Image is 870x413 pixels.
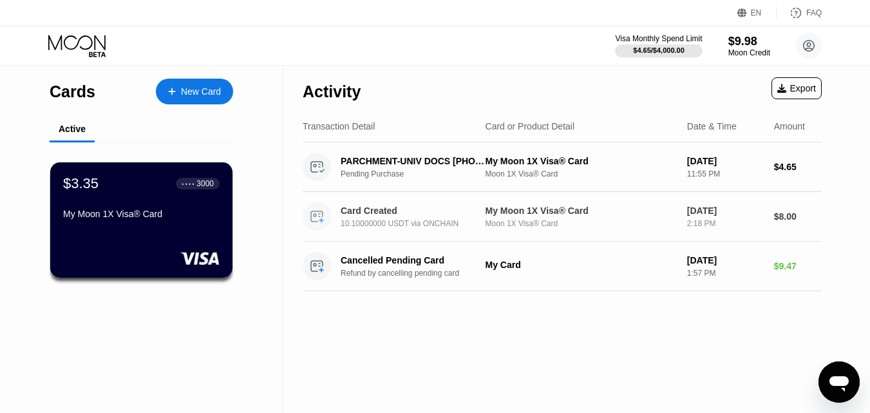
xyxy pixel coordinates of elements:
[486,206,677,216] div: My Moon 1X Visa® Card
[687,156,764,166] div: [DATE]
[341,169,496,178] div: Pending Purchase
[303,142,822,192] div: PARCHMENT-UNIV DOCS [PHONE_NUMBER] USPending PurchaseMy Moon 1X Visa® CardMoon 1X Visa® Card[DATE...
[50,162,232,278] div: $3.35● ● ● ●3000My Moon 1X Visa® Card
[303,121,375,131] div: Transaction Detail
[303,192,822,242] div: Card Created10.10000000 USDT via ONCHAINMy Moon 1X Visa® CardMoon 1X Visa® Card[DATE]2:18 PM$8.00
[486,156,677,166] div: My Moon 1X Visa® Card
[341,206,485,216] div: Card Created
[486,219,677,228] div: Moon 1X Visa® Card
[777,83,816,93] div: Export
[806,8,822,17] div: FAQ
[687,255,764,265] div: [DATE]
[687,206,764,216] div: [DATE]
[615,34,702,57] div: Visa Monthly Spend Limit$4.65/$4,000.00
[774,162,822,172] div: $4.65
[687,169,764,178] div: 11:55 PM
[303,242,822,291] div: Cancelled Pending CardRefund by cancelling pending cardMy Card[DATE]1:57 PM$9.47
[486,121,575,131] div: Card or Product Detail
[341,269,496,278] div: Refund by cancelling pending card
[728,35,770,48] div: $9.98
[181,86,221,97] div: New Card
[751,8,762,17] div: EN
[59,124,86,134] div: Active
[341,156,485,166] div: PARCHMENT-UNIV DOCS [PHONE_NUMBER] US
[196,179,214,188] div: 3000
[486,260,677,270] div: My Card
[777,6,822,19] div: FAQ
[774,121,805,131] div: Amount
[615,34,702,43] div: Visa Monthly Spend Limit
[341,255,485,265] div: Cancelled Pending Card
[771,77,822,99] div: Export
[737,6,777,19] div: EN
[486,169,677,178] div: Moon 1X Visa® Card
[687,121,737,131] div: Date & Time
[182,182,194,186] div: ● ● ● ●
[341,219,496,228] div: 10.10000000 USDT via ONCHAIN
[63,209,220,219] div: My Moon 1X Visa® Card
[728,35,770,57] div: $9.98Moon Credit
[687,269,764,278] div: 1:57 PM
[728,48,770,57] div: Moon Credit
[687,219,764,228] div: 2:18 PM
[633,46,685,54] div: $4.65 / $4,000.00
[50,82,95,101] div: Cards
[303,82,361,101] div: Activity
[63,175,99,192] div: $3.35
[774,261,822,271] div: $9.47
[774,211,822,222] div: $8.00
[818,361,860,403] iframe: Button to launch messaging window
[156,79,233,104] div: New Card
